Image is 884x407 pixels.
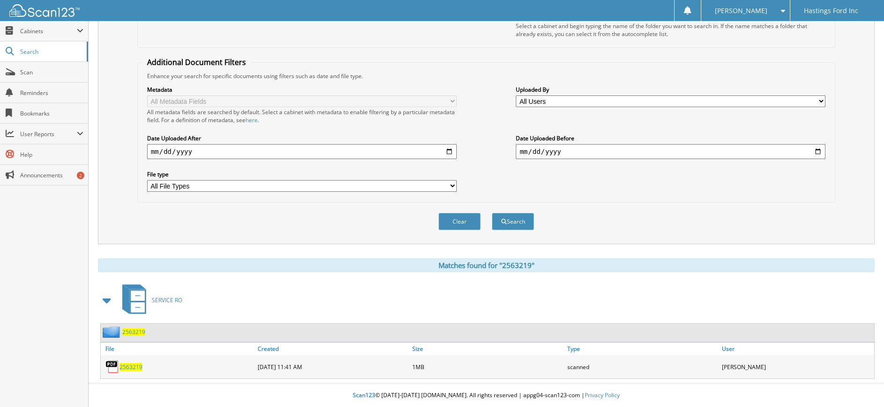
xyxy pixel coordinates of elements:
[117,282,182,319] a: SERVICE RO
[720,342,874,355] a: User
[152,296,182,304] span: SERVICE RO
[20,130,77,138] span: User Reports
[147,86,457,94] label: Metadata
[142,57,251,67] legend: Additional Document Filters
[20,27,77,35] span: Cabinets
[101,342,255,355] a: File
[142,72,830,80] div: Enhance your search for specific documents using filters such as date and file type.
[89,384,884,407] div: © [DATE]-[DATE] [DOMAIN_NAME]. All rights reserved | appg04-scan123-com |
[20,89,83,97] span: Reminders
[410,357,565,376] div: 1MB
[516,144,825,159] input: end
[20,48,82,56] span: Search
[20,109,83,117] span: Bookmarks
[565,342,720,355] a: Type
[255,342,410,355] a: Created
[804,8,858,14] span: Hastings Ford Inc
[20,171,83,179] span: Announcements
[516,134,825,142] label: Date Uploaded Before
[715,8,767,14] span: [PERSON_NAME]
[147,170,457,178] label: File type
[147,108,457,124] div: All metadata fields are searched by default. Select a cabinet with metadata to enable filtering b...
[438,213,481,230] button: Clear
[255,357,410,376] div: [DATE] 11:41 AM
[585,391,620,399] a: Privacy Policy
[77,172,84,179] div: 2
[492,213,534,230] button: Search
[20,68,83,76] span: Scan
[516,86,825,94] label: Uploaded By
[98,258,875,272] div: Matches found for "2563219"
[565,357,720,376] div: scanned
[147,144,457,159] input: start
[516,22,825,38] div: Select a cabinet and begin typing the name of the folder you want to search in. If the name match...
[245,116,258,124] a: here
[119,363,142,371] a: 2563219
[105,360,119,374] img: PDF.png
[20,151,83,159] span: Help
[103,326,122,338] img: folder2.png
[9,4,80,17] img: scan123-logo-white.svg
[147,134,457,142] label: Date Uploaded After
[122,328,145,336] a: 2563219
[353,391,375,399] span: Scan123
[837,362,884,407] iframe: Chat Widget
[720,357,874,376] div: [PERSON_NAME]
[410,342,565,355] a: Size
